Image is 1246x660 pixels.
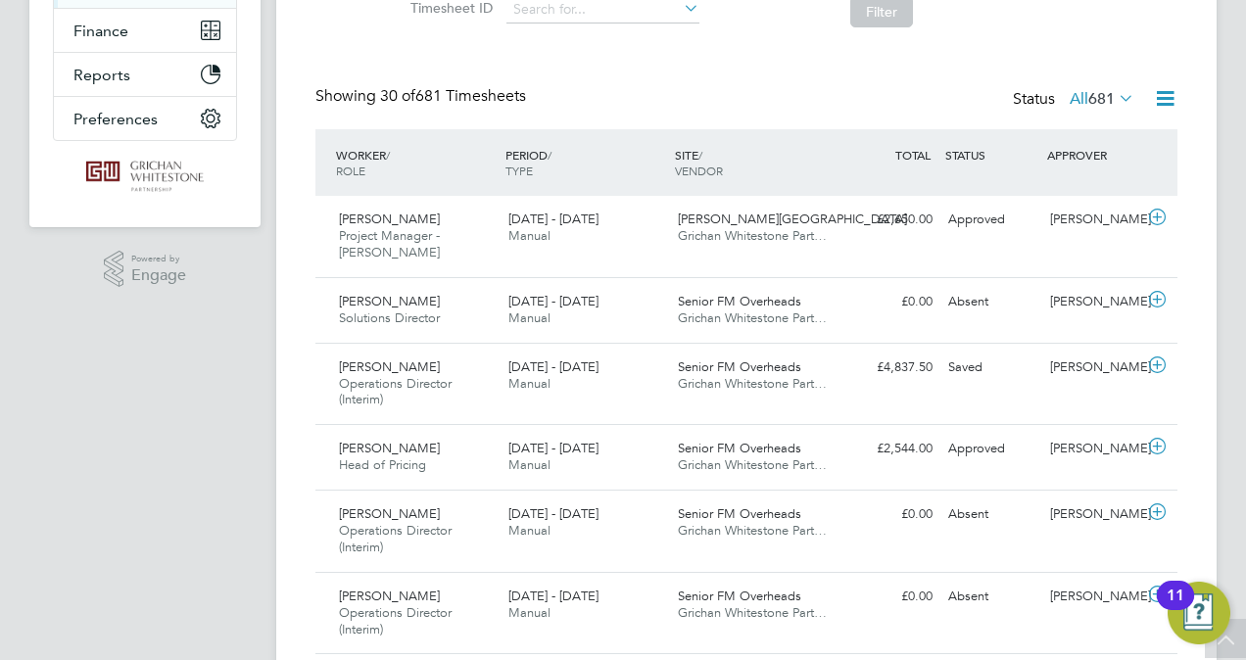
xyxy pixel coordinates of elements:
span: Senior FM Overheads [678,440,801,456]
div: [PERSON_NAME] [1042,498,1144,531]
span: [DATE] - [DATE] [508,440,599,456]
span: VENDOR [675,163,723,178]
span: 681 [1088,89,1115,109]
div: Approved [940,204,1042,236]
div: PERIOD [501,137,670,188]
label: All [1070,89,1134,109]
div: Absent [940,498,1042,531]
div: £0.00 [839,581,940,613]
span: Senior FM Overheads [678,293,801,309]
span: Operations Director (Interim) [339,604,452,637]
button: Open Resource Center, 11 new notifications [1168,582,1230,644]
span: / [698,147,702,163]
span: Grichan Whitestone Part… [678,522,827,539]
span: [DATE] - [DATE] [508,293,599,309]
a: Go to home page [53,161,237,192]
span: Senior FM Overheads [678,358,801,375]
span: Manual [508,375,551,392]
div: [PERSON_NAME] [1042,204,1144,236]
div: Saved [940,352,1042,384]
div: Status [1013,86,1138,114]
div: £4,837.50 [839,352,940,384]
div: [PERSON_NAME] [1042,286,1144,318]
div: [PERSON_NAME] [1042,433,1144,465]
span: / [548,147,551,163]
span: Senior FM Overheads [678,588,801,604]
span: 30 of [380,86,415,106]
span: Reports [73,66,130,84]
span: Grichan Whitestone Part… [678,456,827,473]
span: [PERSON_NAME] [339,358,440,375]
button: Finance [54,9,236,52]
span: / [386,147,390,163]
div: £0.00 [839,498,940,531]
img: grichanwhitestone-logo-retina.png [86,161,203,192]
span: [DATE] - [DATE] [508,358,599,375]
div: Absent [940,286,1042,318]
div: Showing [315,86,530,107]
div: £2,544.00 [839,433,940,465]
span: Manual [508,522,551,539]
div: £0.00 [839,286,940,318]
div: Absent [940,581,1042,613]
div: STATUS [940,137,1042,172]
span: Grichan Whitestone Part… [678,604,827,621]
span: [PERSON_NAME] [339,293,440,309]
span: Preferences [73,110,158,128]
span: Solutions Director [339,309,440,326]
span: [PERSON_NAME] [339,211,440,227]
span: Operations Director (Interim) [339,522,452,555]
span: Grichan Whitestone Part… [678,309,827,326]
span: ROLE [336,163,365,178]
span: Head of Pricing [339,456,426,473]
button: Preferences [54,97,236,140]
div: APPROVER [1042,137,1144,172]
div: £2,650.00 [839,204,940,236]
span: Manual [508,227,551,244]
a: Powered byEngage [104,251,187,288]
span: [PERSON_NAME] [339,440,440,456]
div: WORKER [331,137,501,188]
span: TOTAL [895,147,931,163]
span: Project Manager - [PERSON_NAME] [339,227,440,260]
span: Engage [131,267,186,284]
div: [PERSON_NAME] [1042,352,1144,384]
span: [DATE] - [DATE] [508,588,599,604]
div: SITE [670,137,839,188]
span: Manual [508,456,551,473]
span: Powered by [131,251,186,267]
span: Grichan Whitestone Part… [678,375,827,392]
span: Manual [508,604,551,621]
span: Manual [508,309,551,326]
span: [PERSON_NAME] [339,505,440,522]
span: 681 Timesheets [380,86,526,106]
span: [PERSON_NAME] [339,588,440,604]
span: [DATE] - [DATE] [508,211,599,227]
span: Operations Director (Interim) [339,375,452,408]
span: Grichan Whitestone Part… [678,227,827,244]
div: 11 [1167,595,1184,621]
div: [PERSON_NAME] [1042,581,1144,613]
div: Approved [940,433,1042,465]
span: TYPE [505,163,533,178]
span: [PERSON_NAME][GEOGRAPHIC_DATA] [678,211,907,227]
span: Senior FM Overheads [678,505,801,522]
span: [DATE] - [DATE] [508,505,599,522]
span: Finance [73,22,128,40]
button: Reports [54,53,236,96]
